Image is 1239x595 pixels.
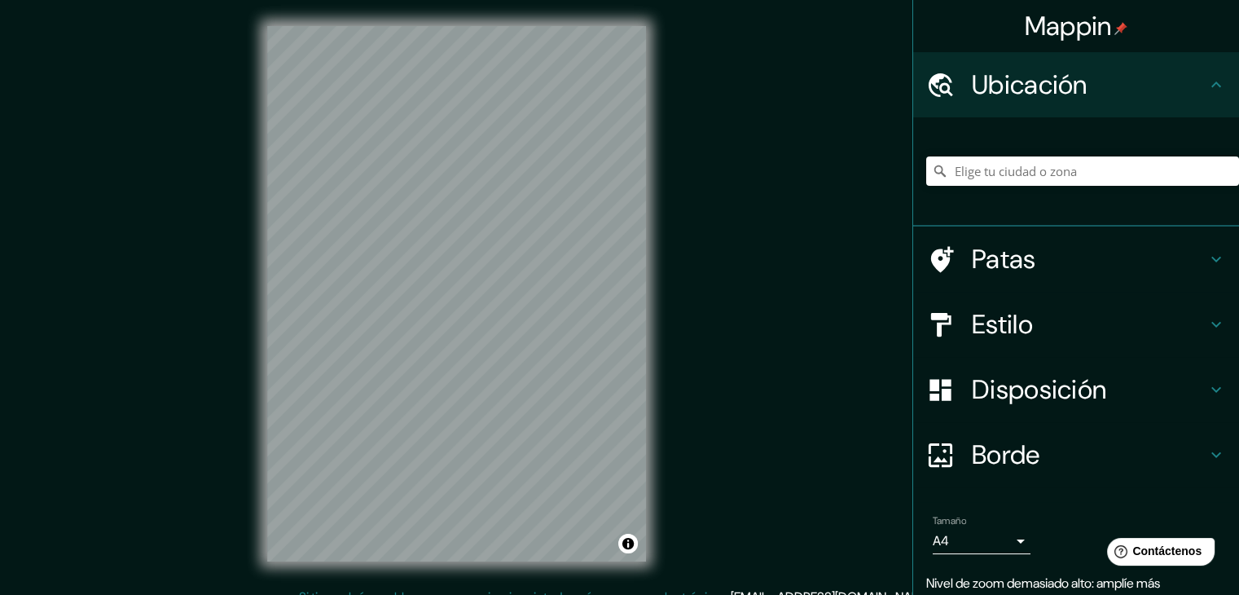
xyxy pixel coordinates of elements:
[913,52,1239,117] div: Ubicación
[933,514,966,527] font: Tamaño
[972,372,1106,407] font: Disposición
[618,534,638,553] button: Activar o desactivar atribución
[972,307,1033,342] font: Estilo
[1025,9,1112,43] font: Mappin
[913,227,1239,292] div: Patas
[972,438,1040,472] font: Borde
[267,26,646,562] canvas: Mapa
[1094,531,1221,577] iframe: Lanzador de widgets de ayuda
[933,528,1030,554] div: A4
[913,422,1239,487] div: Borde
[913,292,1239,357] div: Estilo
[933,532,949,549] font: A4
[1114,22,1127,35] img: pin-icon.png
[972,242,1036,276] font: Patas
[926,575,1160,592] font: Nivel de zoom demasiado alto: amplíe más
[913,357,1239,422] div: Disposición
[926,156,1239,186] input: Elige tu ciudad o zona
[972,68,1087,102] font: Ubicación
